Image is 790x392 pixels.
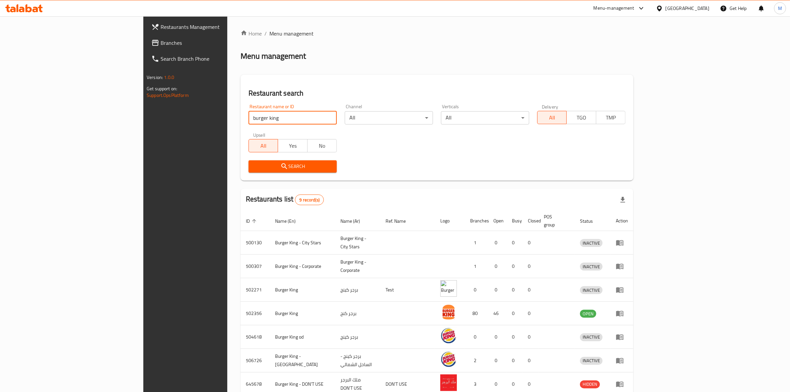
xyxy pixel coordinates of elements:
td: 0 [465,278,488,302]
img: Burger King [440,280,457,297]
td: 0 [488,278,507,302]
span: ID [246,217,258,225]
span: POS group [544,213,567,229]
td: 0 [488,349,507,372]
td: 0 [507,302,523,325]
span: 9 record(s) [295,197,323,203]
td: Test [380,278,435,302]
span: Search Branch Phone [161,55,270,63]
div: Total records count [295,195,324,205]
h2: Menu management [241,51,306,61]
span: Search [254,162,331,171]
td: Burger King - City Stars [335,231,380,255]
span: TMP [599,113,623,122]
td: 0 [507,255,523,278]
td: 0 [507,325,523,349]
span: Name (Ar) [340,217,369,225]
img: Burger King - City Stars [440,233,457,250]
div: [GEOGRAPHIC_DATA] [666,5,709,12]
h2: Restaurants list [246,194,324,205]
td: Burger King [270,278,335,302]
span: TGO [569,113,593,122]
h2: Restaurant search [249,88,625,98]
td: 0 [488,231,507,255]
th: Closed [523,211,539,231]
a: Branches [146,35,275,51]
button: TGO [566,111,596,124]
button: No [307,139,337,152]
th: Branches [465,211,488,231]
td: 0 [488,255,507,278]
a: Support.OpsPlatform [147,91,189,100]
div: Menu-management [594,4,634,12]
th: Open [488,211,507,231]
div: Menu [616,239,628,247]
td: 0 [507,231,523,255]
span: INACTIVE [580,357,603,364]
td: برجر كينج [335,278,380,302]
div: Menu [616,333,628,341]
span: Name (En) [275,217,304,225]
td: Burger King - Corporate [335,255,380,278]
span: Restaurants Management [161,23,270,31]
span: OPEN [580,310,596,318]
td: برجر كينج [335,325,380,349]
span: All [540,113,564,122]
td: 0 [523,278,539,302]
span: Branches [161,39,270,47]
span: INACTIVE [580,239,603,247]
div: Menu [616,262,628,270]
td: 0 [488,325,507,349]
div: Menu [616,286,628,294]
div: All [441,111,529,124]
td: Burger King - [GEOGRAPHIC_DATA] [270,349,335,372]
span: No [310,141,334,151]
label: Delivery [542,104,558,109]
th: Action [610,211,633,231]
span: All [251,141,275,151]
td: 2 [465,349,488,372]
td: 0 [507,278,523,302]
span: Menu management [269,30,314,38]
th: Logo [435,211,465,231]
button: Yes [278,139,307,152]
img: Burger King od [440,327,457,344]
button: All [537,111,567,124]
a: Search Branch Phone [146,51,275,67]
img: Burger King - DON'T USE [440,374,457,391]
td: برجر كنج [335,302,380,325]
td: 0 [523,302,539,325]
span: HIDDEN [580,380,600,388]
span: INACTIVE [580,333,603,341]
td: 0 [523,255,539,278]
a: Restaurants Management [146,19,275,35]
span: 1.0.0 [164,73,174,82]
span: Version: [147,73,163,82]
div: INACTIVE [580,357,603,365]
span: INACTIVE [580,263,603,271]
td: 1 [465,255,488,278]
td: Burger King [270,302,335,325]
td: Burger King - Corporate [270,255,335,278]
div: Menu [616,309,628,317]
nav: breadcrumb [241,30,633,38]
td: 1 [465,231,488,255]
div: All [345,111,433,124]
div: Menu [616,356,628,364]
button: Search [249,160,337,173]
span: INACTIVE [580,286,603,294]
label: Upsell [253,132,265,137]
div: Export file [615,192,631,208]
img: Burger King - North Coast [440,351,457,367]
th: Busy [507,211,523,231]
td: 0 [523,325,539,349]
td: برجر كينج - الساحل الشمالي [335,349,380,372]
img: Burger King [440,304,457,320]
button: All [249,139,278,152]
span: M [778,5,782,12]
